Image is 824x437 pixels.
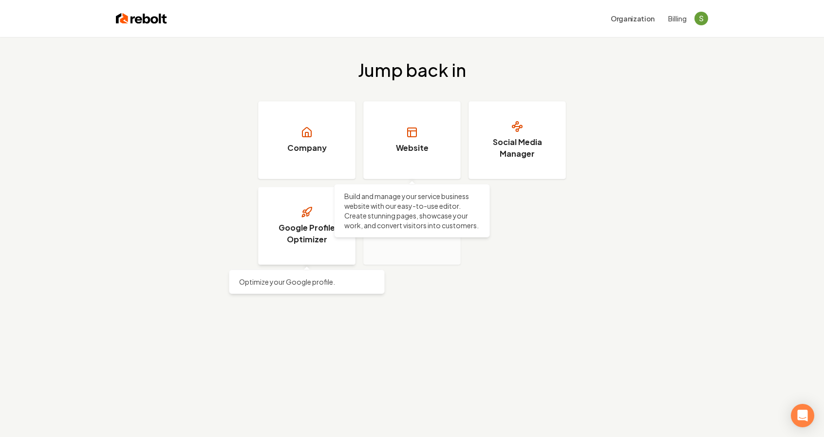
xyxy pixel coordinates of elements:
[791,404,814,427] div: Open Intercom Messenger
[605,10,660,27] button: Organization
[481,136,554,160] h3: Social Media Manager
[694,12,708,25] img: Sales Champion
[363,101,461,179] a: Website
[468,101,566,179] a: Social Media Manager
[694,12,708,25] button: Open user button
[287,142,327,154] h3: Company
[258,101,356,179] a: Company
[344,191,480,230] p: Build and manage your service business website with our easy-to-use editor. Create stunning pages...
[239,277,375,287] p: Optimize your Google profile.
[358,60,466,80] h2: Jump back in
[396,142,429,154] h3: Website
[668,14,687,23] button: Billing
[116,12,167,25] img: Rebolt Logo
[258,187,356,265] a: Google Profile Optimizer
[270,222,343,245] h3: Google Profile Optimizer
